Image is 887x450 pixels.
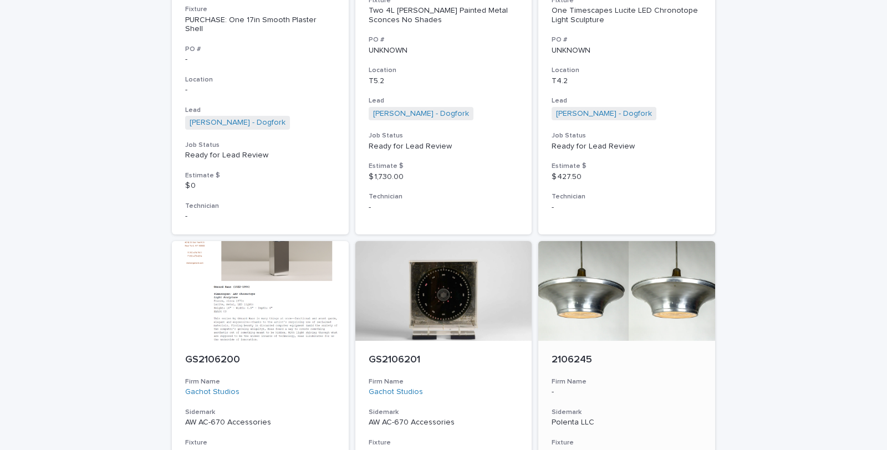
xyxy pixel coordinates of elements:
[185,387,239,397] a: Gachot Studios
[185,55,335,64] p: -
[552,408,702,417] h3: Sidemark
[185,171,335,180] h3: Estimate $
[369,96,519,105] h3: Lead
[185,141,335,150] h3: Job Status
[552,354,702,366] p: 2106245
[185,202,335,211] h3: Technician
[373,109,469,119] a: [PERSON_NAME] - Dogfork
[369,35,519,44] h3: PO #
[556,109,652,119] a: [PERSON_NAME] - Dogfork
[185,408,335,417] h3: Sidemark
[185,75,335,84] h3: Location
[369,418,519,427] p: AW AC-670 Accessories
[185,5,335,14] h3: Fixture
[552,96,702,105] h3: Lead
[369,76,519,86] p: T5.2
[552,192,702,201] h3: Technician
[552,172,702,182] p: $ 427.50
[369,377,519,386] h3: Firm Name
[552,66,702,75] h3: Location
[185,106,335,115] h3: Lead
[552,162,702,171] h3: Estimate $
[369,203,519,212] p: -
[185,438,335,447] h3: Fixture
[185,151,335,160] p: Ready for Lead Review
[369,46,519,55] p: UNKNOWN
[185,45,335,54] h3: PO #
[185,16,335,34] div: PURCHASE: One 17in Smooth Plaster Shell
[369,66,519,75] h3: Location
[552,46,702,55] p: UNKNOWN
[190,118,286,127] a: [PERSON_NAME] - Dogfork
[552,76,702,86] p: T4.2
[552,142,702,151] p: Ready for Lead Review
[552,203,702,212] p: -
[552,35,702,44] h3: PO #
[369,192,519,201] h3: Technician
[369,131,519,140] h3: Job Status
[552,131,702,140] h3: Job Status
[552,438,702,447] h3: Fixture
[185,354,335,366] p: GS2106200
[185,85,335,95] p: -
[552,377,702,386] h3: Firm Name
[369,142,519,151] p: Ready for Lead Review
[369,438,519,447] h3: Fixture
[369,172,519,182] p: $ 1,730.00
[369,354,519,366] p: GS2106201
[552,387,702,397] p: -
[552,418,702,427] p: Polenta LLC
[185,212,335,221] p: -
[369,162,519,171] h3: Estimate $
[369,408,519,417] h3: Sidemark
[185,181,335,191] p: $ 0
[185,377,335,386] h3: Firm Name
[369,6,519,25] div: Two 4L [PERSON_NAME] Painted Metal Sconces No Shades
[369,387,423,397] a: Gachot Studios
[185,418,335,427] p: AW AC-670 Accessories
[552,6,702,25] div: One Timescapes Lucite LED Chronotope Light Sculpture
